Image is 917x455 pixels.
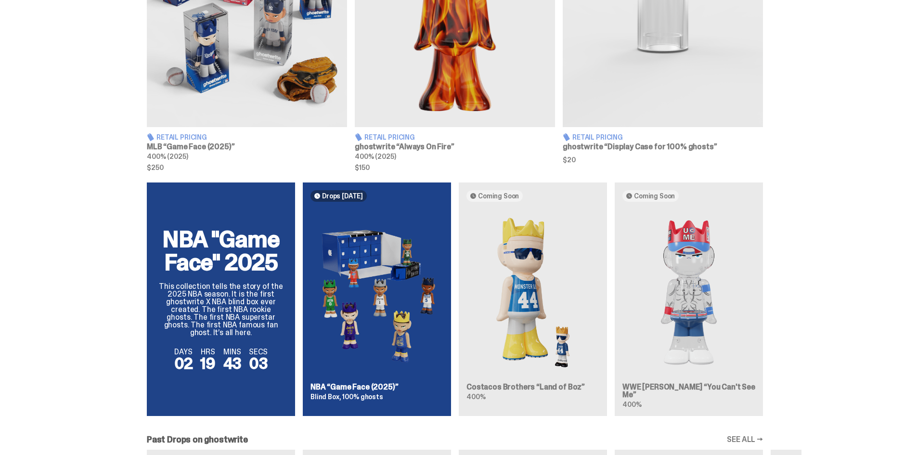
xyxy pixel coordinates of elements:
[249,353,267,374] span: 03
[355,143,555,151] h3: ghostwrite “Always On Fire”
[572,134,623,141] span: Retail Pricing
[322,192,363,200] span: Drops [DATE]
[342,392,383,401] span: 100% ghosts
[563,156,763,163] span: $20
[223,353,241,374] span: 43
[622,400,641,409] span: 400%
[200,348,215,356] span: HRS
[158,283,284,337] p: This collection tells the story of the 2025 NBA season. It is the first ghostwrite X NBA blind bo...
[156,134,207,141] span: Retail Pricing
[355,164,555,171] span: $150
[727,436,763,443] a: SEE ALL →
[303,182,451,416] a: Drops [DATE] Game Face (2025)
[478,192,519,200] span: Coming Soon
[310,392,341,401] span: Blind Box,
[310,209,443,376] img: Game Face (2025)
[310,383,443,391] h3: NBA “Game Face (2025)”
[622,383,755,399] h3: WWE [PERSON_NAME] “You Can't See Me”
[223,348,241,356] span: MINS
[466,209,599,376] img: Land of Boz
[466,383,599,391] h3: Costacos Brothers “Land of Boz”
[634,192,675,200] span: Coming Soon
[249,348,268,356] span: SECS
[622,209,755,376] img: You Can't See Me
[147,164,347,171] span: $250
[174,348,193,356] span: DAYS
[466,392,485,401] span: 400%
[147,435,248,444] h2: Past Drops on ghostwrite
[147,152,188,161] span: 400% (2025)
[355,152,396,161] span: 400% (2025)
[364,134,415,141] span: Retail Pricing
[174,353,193,374] span: 02
[563,143,763,151] h3: ghostwrite “Display Case for 100% ghosts”
[200,353,215,374] span: 19
[158,228,284,274] h2: NBA "Game Face" 2025
[147,143,347,151] h3: MLB “Game Face (2025)”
